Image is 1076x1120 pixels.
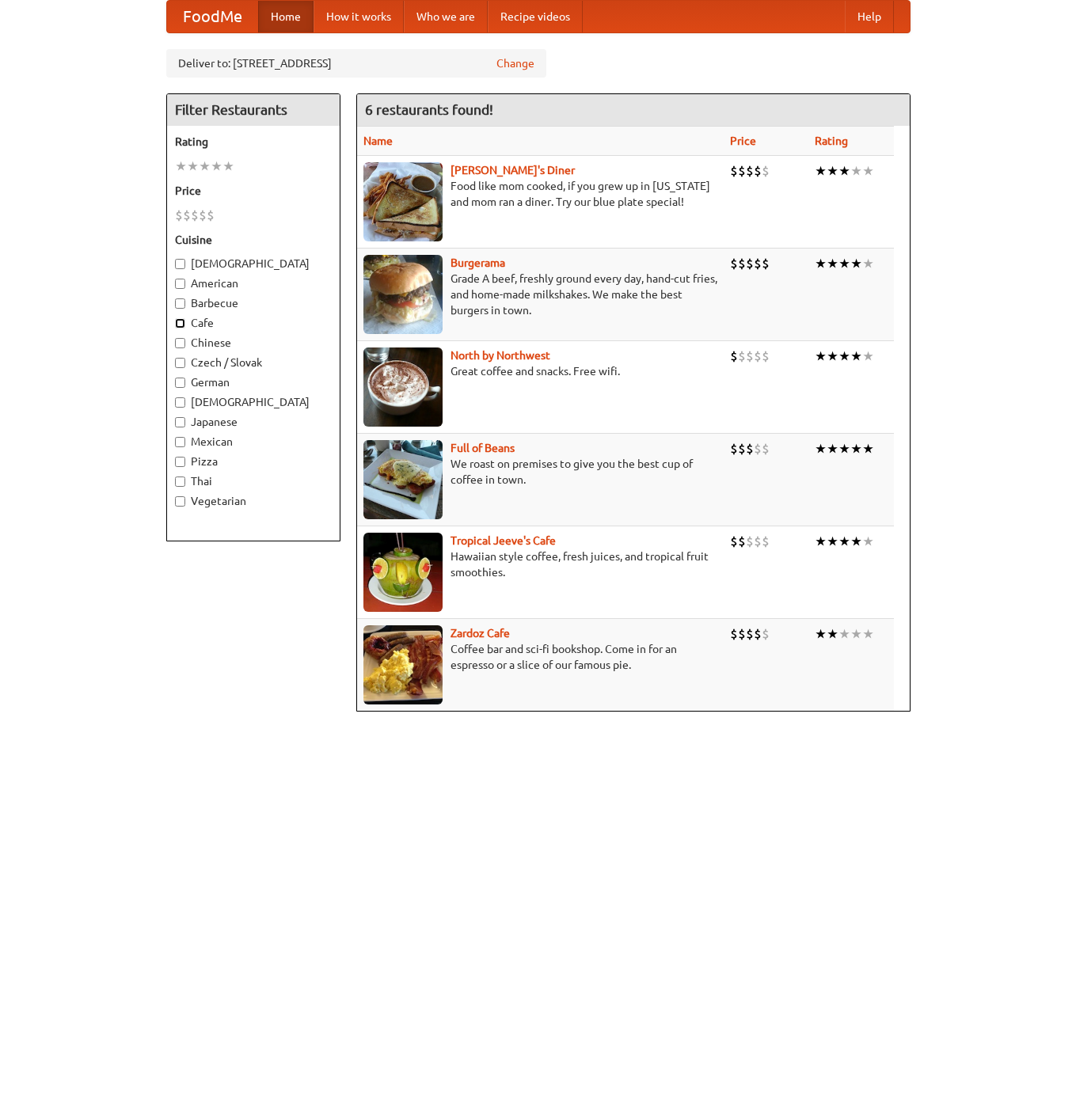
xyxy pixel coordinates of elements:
[175,457,185,467] input: Pizza
[754,347,762,365] li: $
[754,533,762,550] li: $
[183,207,191,224] li: $
[175,295,332,311] label: Barbecue
[222,158,234,175] li: ★
[488,1,583,32] a: Recipe videos
[754,255,762,272] li: $
[175,496,185,507] input: Vegetarian
[175,414,332,430] label: Japanese
[175,476,185,487] input: Thai
[175,279,185,289] input: American
[827,533,838,550] li: ★
[730,347,738,365] li: $
[838,440,850,457] li: ★
[738,255,746,272] li: $
[730,255,738,272] li: $
[838,255,850,272] li: ★
[762,347,770,365] li: $
[451,442,515,454] b: Full of Beans
[862,347,874,365] li: ★
[738,347,746,365] li: $
[363,549,717,580] p: Hawaiian style coffee, fresh juices, and tropical fruit smoothies.
[175,454,332,469] label: Pizza
[451,164,575,177] a: [PERSON_NAME]'s Diner
[730,135,756,147] a: Price
[762,440,770,457] li: $
[175,318,185,328] input: Cafe
[191,207,199,224] li: $
[862,533,874,550] li: ★
[738,162,746,180] li: $
[746,533,754,550] li: $
[838,347,850,365] li: ★
[838,625,850,643] li: ★
[363,162,443,241] img: sallys.jpg
[175,256,332,271] label: [DEMOGRAPHIC_DATA]
[365,102,493,117] ng-pluralize: 6 restaurants found!
[451,627,510,640] a: Zardoz Cafe
[762,533,770,550] li: $
[175,355,332,370] label: Czech / Slovak
[815,162,827,180] li: ★
[167,1,258,32] a: FoodMe
[738,533,746,550] li: $
[404,1,488,32] a: Who we are
[762,255,770,272] li: $
[815,625,827,643] li: ★
[363,641,717,673] p: Coffee bar and sci-fi bookshop. Come in for an espresso or a slice of our famous pie.
[175,232,332,248] h5: Cuisine
[175,335,332,351] label: Chinese
[827,440,838,457] li: ★
[762,625,770,643] li: $
[363,271,717,318] p: Grade A beef, freshly ground every day, hand-cut fries, and home-made milkshakes. We make the bes...
[175,417,185,427] input: Japanese
[827,625,838,643] li: ★
[451,349,550,362] a: North by Northwest
[175,315,332,331] label: Cafe
[815,135,848,147] a: Rating
[746,347,754,365] li: $
[815,347,827,365] li: ★
[754,440,762,457] li: $
[850,255,862,272] li: ★
[827,162,838,180] li: ★
[363,456,717,488] p: We roast on premises to give you the best cup of coffee in town.
[754,162,762,180] li: $
[827,347,838,365] li: ★
[838,533,850,550] li: ★
[815,440,827,457] li: ★
[827,255,838,272] li: ★
[862,440,874,457] li: ★
[175,259,185,269] input: [DEMOGRAPHIC_DATA]
[363,135,393,147] a: Name
[175,134,332,150] h5: Rating
[746,625,754,643] li: $
[175,434,332,450] label: Mexican
[363,255,443,334] img: burgerama.jpg
[175,338,185,348] input: Chinese
[730,162,738,180] li: $
[175,374,332,390] label: German
[850,440,862,457] li: ★
[175,394,332,410] label: [DEMOGRAPHIC_DATA]
[175,275,332,291] label: American
[862,162,874,180] li: ★
[166,49,546,78] div: Deliver to: [STREET_ADDRESS]
[850,533,862,550] li: ★
[363,347,443,427] img: north.jpg
[451,534,556,547] b: Tropical Jeeve's Cafe
[175,397,185,408] input: [DEMOGRAPHIC_DATA]
[175,437,185,447] input: Mexican
[738,440,746,457] li: $
[451,256,505,269] a: Burgerama
[496,55,534,71] a: Change
[762,162,770,180] li: $
[199,207,207,224] li: $
[730,533,738,550] li: $
[167,94,340,126] h4: Filter Restaurants
[363,440,443,519] img: beans.jpg
[314,1,404,32] a: How it works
